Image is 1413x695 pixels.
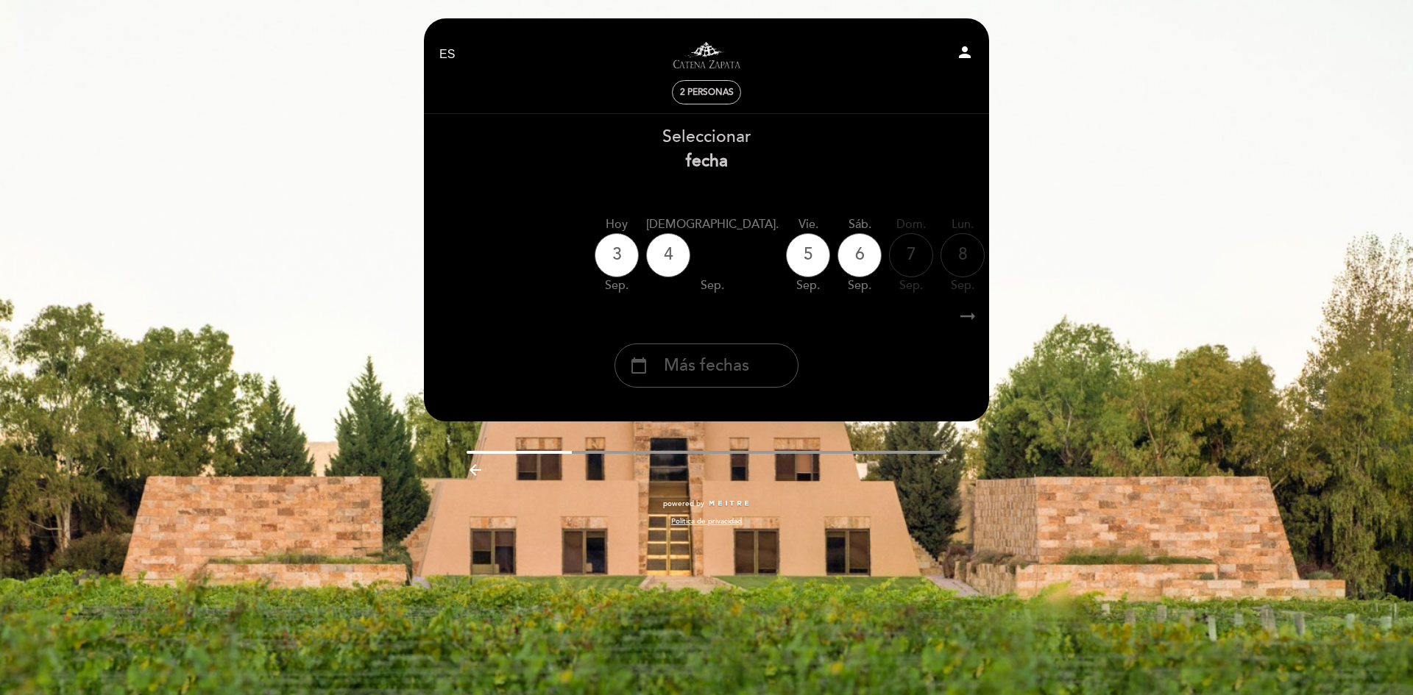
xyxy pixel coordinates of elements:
[889,233,933,277] div: 7
[663,499,750,509] a: powered by
[786,216,830,233] div: vie.
[664,354,749,378] span: Más fechas
[595,216,639,233] div: Hoy
[646,216,779,233] div: [DEMOGRAPHIC_DATA].
[956,43,974,66] button: person
[786,233,830,277] div: 5
[686,151,728,171] b: fecha
[889,216,933,233] div: dom.
[889,277,933,294] div: sep.
[630,353,648,378] i: calendar_today
[956,43,974,61] i: person
[671,516,742,527] a: Política de privacidad
[646,277,779,294] div: sep.
[680,87,734,98] span: 2 personas
[957,301,979,332] i: arrow_right_alt
[941,233,985,277] div: 8
[646,233,690,277] div: 4
[941,216,985,233] div: lun.
[786,277,830,294] div: sep.
[615,35,798,75] a: Visitas y degustaciones en La Pirámide
[595,233,639,277] div: 3
[467,461,484,479] i: arrow_backward
[423,125,990,174] div: Seleccionar
[663,499,704,509] span: powered by
[595,277,639,294] div: sep.
[837,233,882,277] div: 6
[837,216,882,233] div: sáb.
[708,500,750,507] img: MEITRE
[941,277,985,294] div: sep.
[837,277,882,294] div: sep.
